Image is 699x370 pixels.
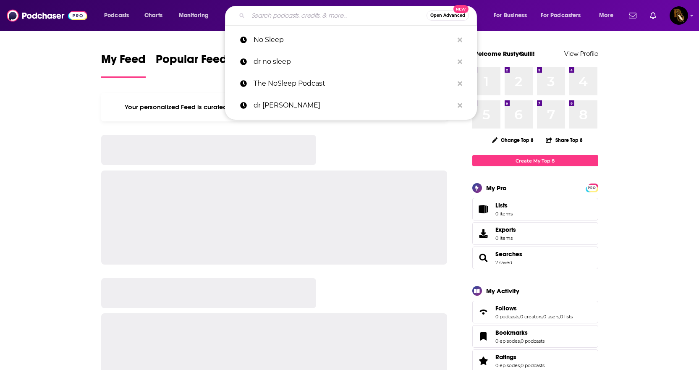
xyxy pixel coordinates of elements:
[156,52,227,71] span: Popular Feed
[495,329,528,336] span: Bookmarks
[495,353,516,361] span: Ratings
[472,155,598,166] a: Create My Top 8
[521,362,545,368] a: 0 podcasts
[521,338,545,344] a: 0 podcasts
[495,329,545,336] a: Bookmarks
[225,29,477,51] a: No Sleep
[475,228,492,239] span: Exports
[495,235,516,241] span: 0 items
[104,10,129,21] span: Podcasts
[156,52,227,78] a: Popular Feed
[542,314,543,320] span: ,
[495,304,517,312] span: Follows
[560,314,573,320] a: 0 lists
[520,338,521,344] span: ,
[472,301,598,323] span: Follows
[626,8,640,23] a: Show notifications dropdown
[670,6,688,25] button: Show profile menu
[486,184,507,192] div: My Pro
[495,353,545,361] a: Ratings
[254,29,453,51] p: No Sleep
[647,8,660,23] a: Show notifications dropdown
[101,52,146,78] a: My Feed
[545,132,583,148] button: Share Top 8
[254,94,453,116] p: dr nosleep
[495,362,520,368] a: 0 episodes
[475,355,492,367] a: Ratings
[475,252,492,264] a: Searches
[453,5,469,13] span: New
[488,9,537,22] button: open menu
[233,6,485,25] div: Search podcasts, credits, & more...
[225,73,477,94] a: The NoSleep Podcast
[593,9,624,22] button: open menu
[564,50,598,58] a: View Profile
[430,13,465,18] span: Open Advanced
[486,287,519,295] div: My Activity
[535,9,593,22] button: open menu
[254,51,453,73] p: dr no sleep
[225,94,477,116] a: dr [PERSON_NAME]
[472,198,598,220] a: Lists
[495,250,522,258] a: Searches
[495,314,519,320] a: 0 podcasts
[599,10,613,21] span: More
[559,314,560,320] span: ,
[472,222,598,245] a: Exports
[495,202,513,209] span: Lists
[541,10,581,21] span: For Podcasters
[495,202,508,209] span: Lists
[472,325,598,348] span: Bookmarks
[472,247,598,269] span: Searches
[139,9,168,22] a: Charts
[670,6,688,25] span: Logged in as RustyQuill
[495,211,513,217] span: 0 items
[587,185,597,191] span: PRO
[495,338,520,344] a: 0 episodes
[519,314,520,320] span: ,
[475,203,492,215] span: Lists
[173,9,220,22] button: open menu
[472,50,535,58] a: Welcome RustyQuill!
[495,226,516,234] span: Exports
[520,362,521,368] span: ,
[144,10,162,21] span: Charts
[475,331,492,342] a: Bookmarks
[520,314,542,320] a: 0 creators
[487,135,539,145] button: Change Top 8
[101,93,448,121] div: Your personalized Feed is curated based on the Podcasts, Creators, Users, and Lists that you Follow.
[179,10,209,21] span: Monitoring
[7,8,87,24] img: Podchaser - Follow, Share and Rate Podcasts
[543,314,559,320] a: 0 users
[98,9,140,22] button: open menu
[670,6,688,25] img: User Profile
[101,52,146,71] span: My Feed
[495,260,512,265] a: 2 saved
[587,184,597,191] a: PRO
[254,73,453,94] p: The NoSleep Podcast
[494,10,527,21] span: For Business
[225,51,477,73] a: dr no sleep
[427,10,469,21] button: Open AdvancedNew
[248,9,427,22] input: Search podcasts, credits, & more...
[475,306,492,318] a: Follows
[495,304,573,312] a: Follows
